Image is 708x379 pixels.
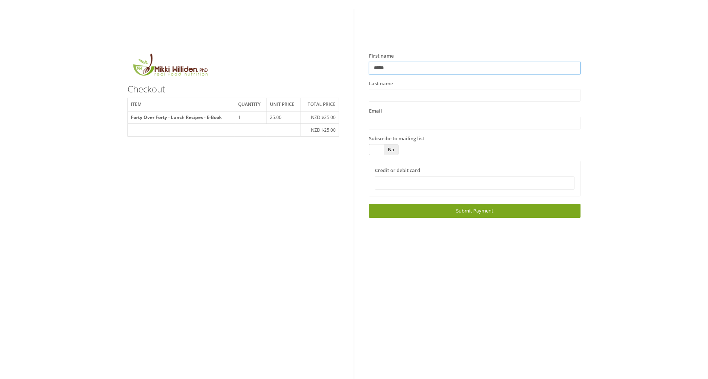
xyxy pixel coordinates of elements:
[369,52,394,60] label: First name
[127,52,213,80] img: MikkiLogoMain.png
[384,144,398,155] span: No
[301,98,339,111] th: Total price
[127,98,235,111] th: Item
[380,180,570,186] iframe: Secure card payment input frame
[267,98,301,111] th: Unit price
[375,167,420,174] label: Credit or debit card
[127,84,339,94] h3: Checkout
[369,80,393,88] label: Last name
[369,135,424,143] label: Subscribe to mailing list
[301,111,339,124] td: NZD $25.00
[301,124,339,137] td: NZD $25.00
[267,111,301,124] td: 25.00
[235,98,267,111] th: Quantity
[127,111,235,124] th: Forty Over Forty - Lunch Recipes - E-Book
[369,107,382,115] label: Email
[369,204,581,218] a: Submit Payment
[235,111,267,124] td: 1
